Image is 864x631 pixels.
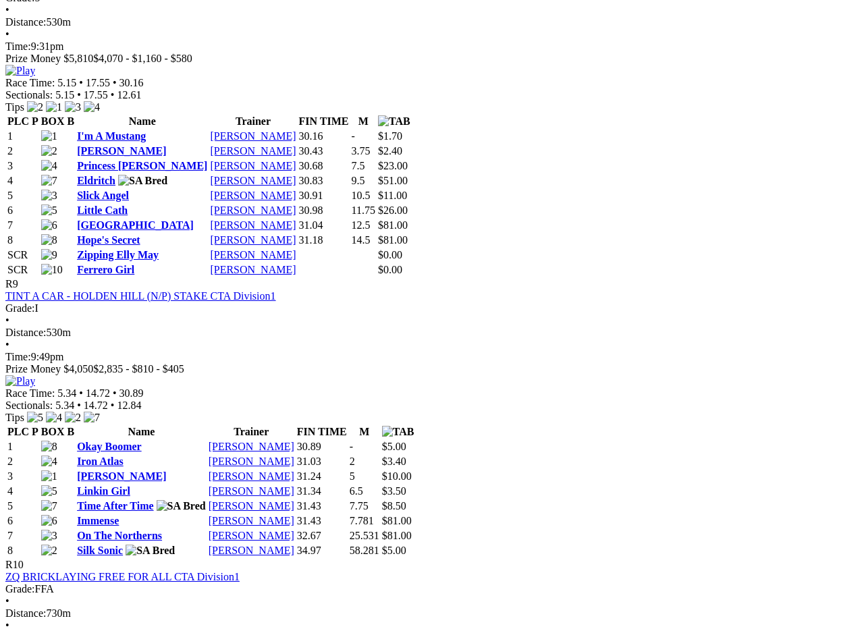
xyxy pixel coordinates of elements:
[84,412,100,424] img: 7
[41,249,57,261] img: 9
[382,441,406,452] span: $5.00
[86,387,110,399] span: 14.72
[382,470,412,482] span: $10.00
[77,204,128,216] a: Little Cath
[77,456,124,467] a: Iron Atlas
[77,190,129,201] a: Slick Angel
[113,77,117,88] span: •
[5,339,9,350] span: •
[7,248,39,262] td: SCR
[352,190,371,201] text: 10.5
[41,441,57,453] img: 8
[210,249,296,260] a: [PERSON_NAME]
[378,115,410,128] img: TAB
[5,400,53,411] span: Sectionals:
[41,145,57,157] img: 2
[77,470,166,482] a: [PERSON_NAME]
[5,327,46,338] span: Distance:
[77,264,134,275] a: Ferrero Girl
[111,400,115,411] span: •
[378,234,408,246] span: $81.00
[5,302,35,314] span: Grade:
[209,545,294,556] a: [PERSON_NAME]
[7,189,39,202] td: 5
[210,234,296,246] a: [PERSON_NAME]
[349,425,380,439] th: M
[209,441,294,452] a: [PERSON_NAME]
[5,375,35,387] img: Play
[378,160,408,171] span: $23.00
[352,175,365,186] text: 9.5
[77,175,115,186] a: Eldritch
[210,175,296,186] a: [PERSON_NAME]
[296,470,348,483] td: 31.24
[210,204,296,216] a: [PERSON_NAME]
[296,425,348,439] th: FIN TIME
[7,426,29,437] span: PLC
[298,234,350,247] td: 31.18
[7,130,39,143] td: 1
[41,234,57,246] img: 8
[7,263,39,277] td: SCR
[5,387,55,399] span: Race Time:
[41,115,65,127] span: BOX
[5,559,24,570] span: R10
[7,529,39,543] td: 7
[350,456,355,467] text: 2
[41,160,57,172] img: 4
[352,219,371,231] text: 12.5
[5,278,18,290] span: R9
[77,530,162,541] a: On The Northerns
[5,77,55,88] span: Race Time:
[41,219,57,231] img: 6
[209,485,294,497] a: [PERSON_NAME]
[382,515,412,526] span: $81.00
[382,426,414,438] img: TAB
[210,190,296,201] a: [PERSON_NAME]
[113,387,117,399] span: •
[5,607,859,620] div: 730m
[93,53,192,64] span: $4,070 - $1,160 - $580
[378,219,408,231] span: $81.00
[41,530,57,542] img: 3
[298,204,350,217] td: 30.98
[7,144,39,158] td: 2
[27,101,43,113] img: 2
[41,500,57,512] img: 7
[382,500,406,512] span: $8.50
[79,77,83,88] span: •
[41,204,57,217] img: 5
[296,485,348,498] td: 31.34
[5,314,9,326] span: •
[65,412,81,424] img: 2
[378,264,402,275] span: $0.00
[296,499,348,513] td: 31.43
[7,455,39,468] td: 2
[77,515,119,526] a: Immense
[5,571,240,582] a: ZQ BRICKLAYING FREE FOR ALL CTA Division1
[157,500,206,512] img: SA Bred
[77,545,123,556] a: Silk Sonic
[210,160,296,171] a: [PERSON_NAME]
[352,234,371,246] text: 14.5
[41,456,57,468] img: 4
[84,89,108,101] span: 17.55
[5,65,35,77] img: Play
[5,351,31,362] span: Time:
[84,400,108,411] span: 14.72
[27,412,43,424] img: 5
[5,327,859,339] div: 530m
[296,455,348,468] td: 31.03
[298,115,350,128] th: FIN TIME
[382,530,412,541] span: $81.00
[352,204,375,216] text: 11.75
[5,53,859,65] div: Prize Money $5,810
[378,175,408,186] span: $51.00
[76,425,207,439] th: Name
[210,219,296,231] a: [PERSON_NAME]
[209,456,294,467] a: [PERSON_NAME]
[76,115,208,128] th: Name
[5,290,276,302] a: TINT A CAR - HOLDEN HILL (N/P) STAKE CTA Division1
[5,583,859,595] div: FFA
[352,130,355,142] text: -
